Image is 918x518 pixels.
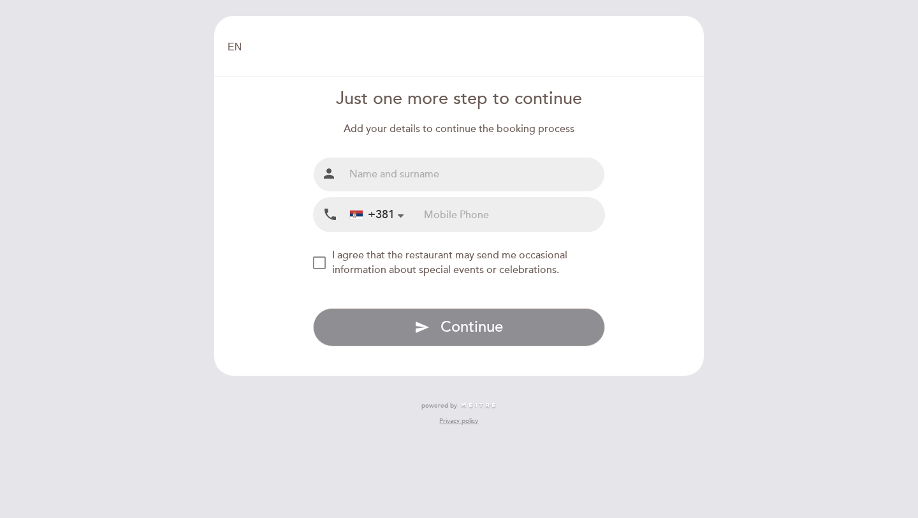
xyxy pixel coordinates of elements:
md-checkbox: NEW_MODAL_AGREE_RESTAURANT_SEND_OCCASIONAL_INFO [313,248,606,277]
button: send Continue [313,308,606,346]
i: person [321,166,337,181]
a: Privacy policy [439,417,478,426]
i: send [414,320,430,335]
img: MEITRE [460,403,497,409]
input: Mobile Phone [424,198,604,232]
span: I agree that the restaurant may send me occasional information about special events or celebrations. [332,249,567,276]
span: powered by [421,401,457,410]
div: Add your details to continue the booking process [313,122,606,137]
div: Serbia (Србија): +381 [345,198,409,231]
span: Continue [441,318,503,336]
div: Just one more step to continue [313,87,606,112]
i: local_phone [323,207,338,223]
input: Name and surname [344,158,605,191]
a: powered by [421,401,497,410]
div: +381 [350,207,395,223]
